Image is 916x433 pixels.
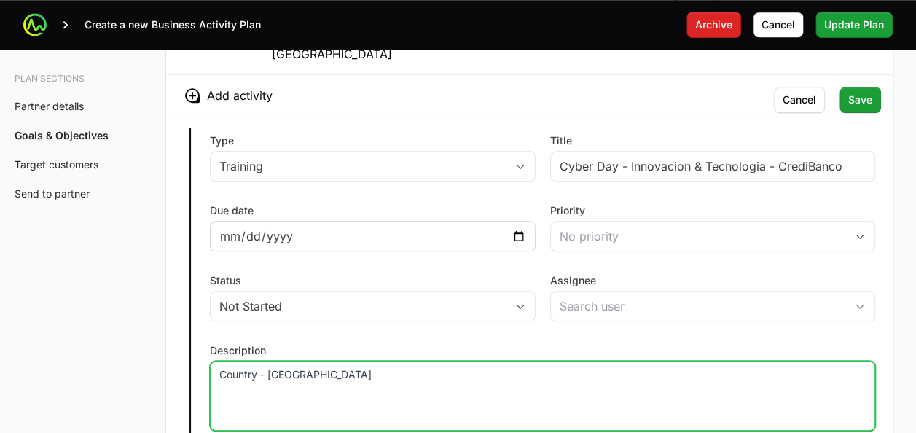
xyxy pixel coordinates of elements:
p: Country - [GEOGRAPHIC_DATA] [219,367,866,382]
label: Status [210,273,536,288]
img: ActivitySource [23,13,47,36]
label: Description [210,343,875,358]
label: Priority [550,203,876,218]
span: Cancel [762,16,795,34]
label: Type [210,133,536,148]
span: Archive [695,16,732,34]
span: Save [848,91,872,109]
button: Cancel [753,12,804,38]
button: Training [211,152,535,181]
button: Cancel [774,87,825,113]
label: Title [550,133,572,148]
div: Training [219,157,506,175]
p: Create a new Business Activity Plan [85,17,261,32]
label: Assignee [550,273,876,288]
button: Archive [686,12,741,38]
span: Cancel [783,91,816,109]
div: Not Started [219,297,506,315]
input: Search user [551,292,846,321]
a: Target customers [15,158,98,171]
h3: Plan sections [15,73,114,85]
button: No priority [551,222,875,251]
a: Send to partner [15,187,90,200]
a: Goals & Objectives [15,129,109,141]
a: Partner details [15,100,84,112]
button: Not Started [211,292,535,321]
button: Update Plan [815,12,893,38]
div: Open [845,292,874,321]
span: Update Plan [824,16,884,34]
button: Save [839,87,881,113]
label: Due date [210,203,254,218]
div: No priority [560,227,846,245]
